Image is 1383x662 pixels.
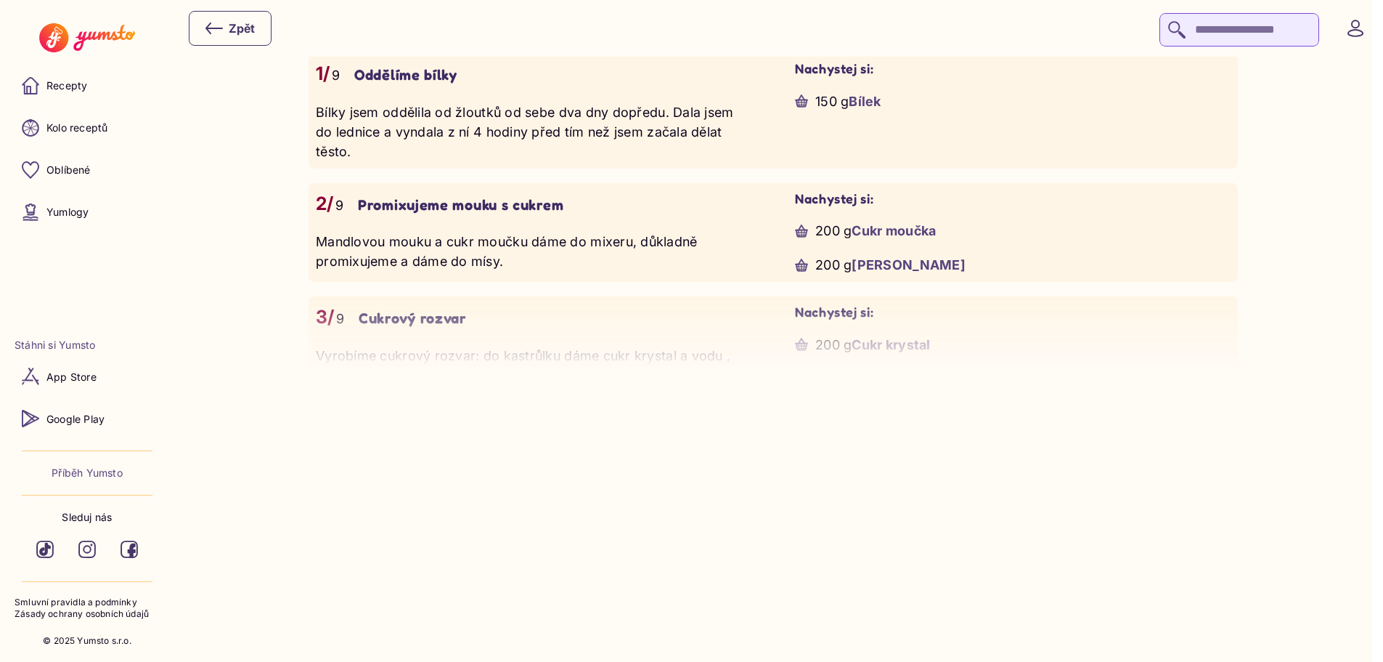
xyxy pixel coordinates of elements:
a: Kolo receptů [15,110,160,145]
p: 3/ [316,304,335,331]
h3: Nachystej si: [795,190,1231,207]
span: Bílek [849,94,881,109]
img: Yumsto logo [39,23,134,52]
p: 50 ml [815,369,883,389]
p: 2/ [316,190,334,218]
p: Bílky jsem oddělila od žloutků od sebe dva dny dopředu. Dala jsem do lednice a vyndala z ní 4 hod... [316,102,751,161]
p: 150 g [815,92,881,111]
p: App Store [46,370,97,384]
a: Oblíbené [15,153,160,187]
p: Yumlogy [46,205,89,219]
span: Cukr moučka [852,223,936,238]
p: Recepty [46,78,87,93]
p: © 2025 Yumsto s.r.o. [43,635,131,647]
span: Voda [850,371,883,387]
p: 9 [336,309,344,328]
button: Zpět [189,11,272,46]
p: Promixujeme mouku s cukrem [358,196,563,214]
p: Google Play [46,412,105,427]
p: Oblíbené [46,163,91,177]
p: Cukrový rozvar [359,310,467,328]
h3: Nachystej si: [795,60,1231,77]
a: Yumlogy [15,195,160,230]
a: Příběh Yumsto [52,466,123,480]
h3: Nachystej si: [795,304,1231,320]
p: 200 g [815,255,966,275]
p: Vyrobíme cukrový rozvar: do kastrůlku dáme cukr krystal a vodu , rozmícháme a necháme vařit. Tepl... [316,346,751,385]
p: 9 [335,195,343,215]
div: Zpět [205,20,255,37]
a: Smluvní pravidla a podmínky [15,597,160,609]
li: Stáhni si Yumsto [15,338,160,352]
a: Recepty [15,68,160,103]
p: 200 g [815,221,936,241]
span: [PERSON_NAME] [852,257,966,273]
a: App Store [15,359,160,394]
p: Kolo receptů [46,121,108,135]
a: Google Play [15,401,160,436]
p: Oddělíme bílky [354,66,457,84]
p: 1/ [316,60,330,88]
p: 200 g [815,335,931,355]
a: Zásady ochrany osobních údajů [15,608,160,621]
p: Sleduj nás [62,510,112,525]
p: Mandlovou mouku a cukr moučku dáme do mixeru, důkladně promixujeme a dáme do mísy. [316,232,751,271]
span: Cukr krystal [852,337,930,352]
p: 9 [332,65,340,85]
